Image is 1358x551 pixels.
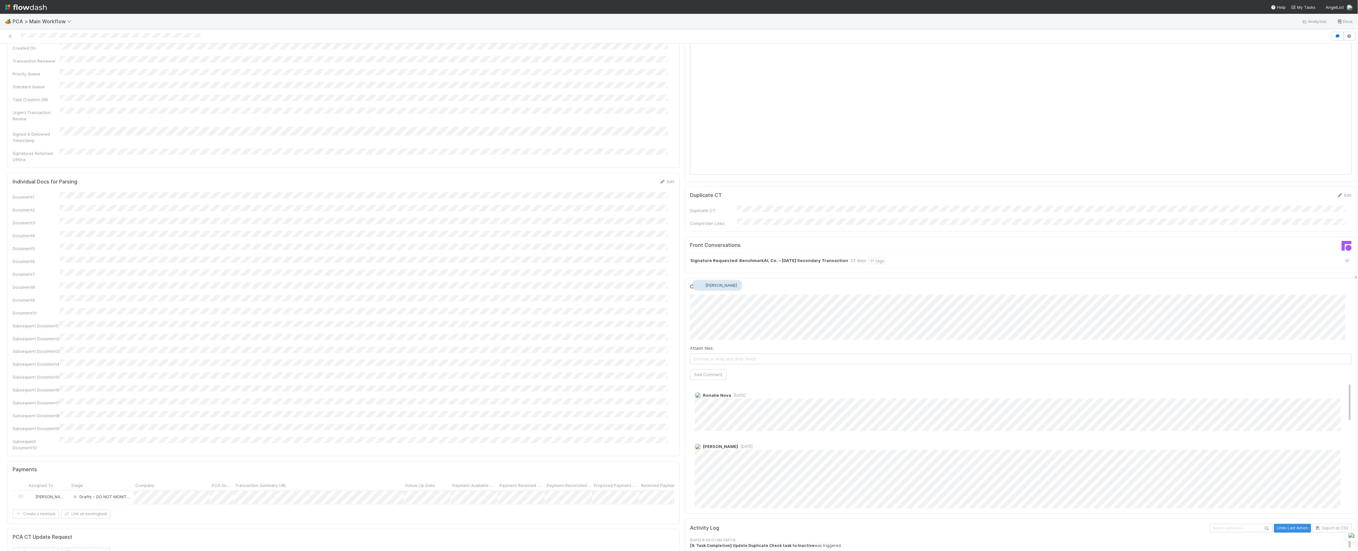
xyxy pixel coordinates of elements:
[135,483,154,489] span: Company
[690,242,1016,248] h5: Front Conversations
[1274,524,1311,533] button: Undo Last Action
[690,284,1352,290] h5: Comments
[1342,241,1352,251] img: front-logo-b4b721b83371efbadf0a.svg
[500,483,543,489] span: Payment Received Date
[13,131,60,144] div: Signed & Delivered Timestamp
[452,483,496,489] span: Payment Available Date
[1210,524,1273,532] input: Search activities...
[13,310,60,316] div: Document10
[13,336,60,342] div: Subsequent Document2
[13,374,60,380] div: Subsequent Document5
[869,257,886,264] div: 11 tags
[13,150,60,163] div: Signatures Returned Offline
[13,258,60,265] div: Document6
[1347,4,1353,11] img: avatar_b6a6ccf4-6160-40f7-90da-56c3221167ae.png
[13,361,60,368] div: Subsequent Document4
[29,483,53,489] span: Assigned To
[1302,18,1327,25] a: Analytics
[1312,524,1352,533] button: Export as CSV
[29,494,66,500] div: [PERSON_NAME]
[13,413,60,419] div: Subsequent Document8
[694,281,741,290] button: [PERSON_NAME]
[731,393,746,398] span: [DATE]
[13,271,60,277] div: Document7
[594,483,638,489] span: Proposed Payment Amount
[641,483,685,489] span: Received Payment Amount
[5,2,47,13] img: logo-inverted-e16ddd16eac7371096b0.svg
[695,444,701,450] img: avatar_9ff82f50-05c7-4c71-8fc6-9a2e070af8b5.png
[1326,5,1344,10] span: AngelList
[13,45,60,51] div: Created On
[13,439,60,451] div: Subsequent Document10
[13,245,60,252] div: Document5
[547,483,590,489] span: Payment Reconciled Date
[212,483,232,489] span: PCA Source
[703,444,738,449] span: [PERSON_NAME]
[13,207,60,213] div: Document2
[690,543,1358,549] div: was triggered
[13,18,74,25] span: PCA > Main Workflow
[72,494,132,499] span: Drafts - DO NOT MONITOR
[1337,18,1353,25] a: Docs
[36,494,67,499] span: [PERSON_NAME]
[13,96,60,103] div: Task Creation DRI
[1337,193,1352,198] a: Edit
[851,257,866,264] div: 23 days
[13,58,60,64] div: Transaction Reviewer
[1291,5,1316,10] span: My Tasks
[13,284,60,290] div: Document8
[690,354,1351,364] span: Choose or drag and drop file(s)
[71,483,83,489] span: Stage
[1291,4,1316,10] a: My Tasks
[698,282,704,289] img: avatar_9ff82f50-05c7-4c71-8fc6-9a2e070af8b5.png
[690,345,714,351] label: Attach files:
[690,257,848,264] strong: Signature Requested: BenchmarkAI, Co. – [DATE] Secondary Transaction
[13,297,60,303] div: Document9
[703,393,731,398] span: Ronalie Nova
[690,543,814,548] strong: [9. Task Completion] Update Duplicate Check task to Inactive
[13,510,58,519] button: Create a newtask
[706,283,737,288] span: [PERSON_NAME]
[13,534,72,541] h5: PCA CT Update Request
[690,207,737,214] div: Duplicate CT
[738,445,753,449] span: [DATE]
[61,510,110,519] button: Link an existingtask
[13,467,37,473] h5: Payments
[13,194,60,200] div: Document1
[690,192,722,199] h5: Duplicate CT
[13,220,60,226] div: Document3
[13,426,60,432] div: Subsequent Document9
[695,392,701,399] img: avatar_0d9988fd-9a15-4cc7-ad96-88feab9e0fa9.png
[13,348,60,355] div: Subsequent Document3
[13,179,77,185] h5: Individual Docs for Parsing
[405,483,435,489] span: Follow Up Date
[13,84,60,90] div: Standard Queue
[13,387,60,393] div: Subsequent Document6
[1271,4,1286,10] div: Help
[660,179,674,184] a: Edit
[5,19,11,24] span: 🏕️
[13,232,60,239] div: Document4
[72,494,130,500] div: Drafts - DO NOT MONITOR
[13,109,60,122] div: Urgent Transaction Review
[13,400,60,406] div: Subsequent Document7
[13,71,60,77] div: Priority Queue
[690,525,1209,532] h5: Activity Log
[690,538,1358,543] div: [DATE] 8:56:07 AM GMT+8
[690,369,726,380] button: Add Comment
[30,494,35,499] img: avatar_c6c9a18c-a1dc-4048-8eac-219674057138.png
[235,483,287,489] span: Transaction Summary URL
[690,220,737,226] div: Comptroller Links
[13,323,60,329] div: Subsequent Document1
